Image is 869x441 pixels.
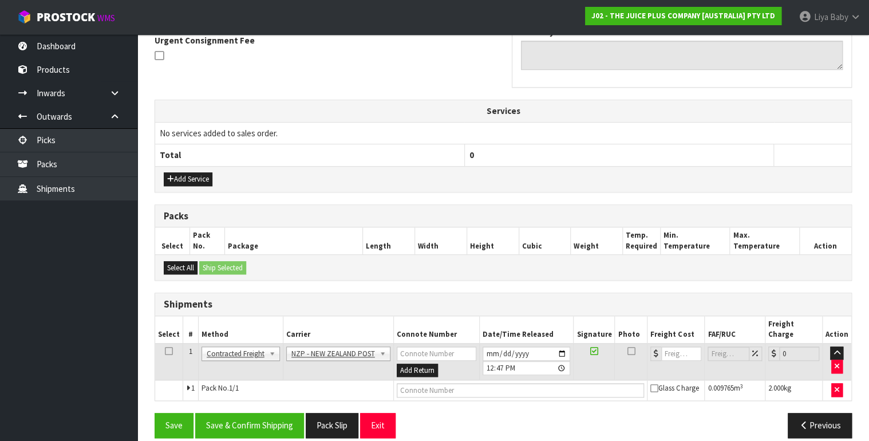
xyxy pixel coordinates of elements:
[765,380,822,401] td: kg
[647,316,705,343] th: Freight Cost
[198,316,283,343] th: Method
[164,211,843,222] h3: Packs
[155,316,183,343] th: Select
[360,413,396,438] button: Exit
[155,144,464,166] th: Total
[661,227,730,254] th: Min. Temperature
[155,227,190,254] th: Select
[155,34,255,46] label: Urgent Consignment Fee
[195,413,304,438] button: Save & Confirm Shipping
[574,316,615,343] th: Signature
[650,383,698,393] span: Glass Charge
[467,227,519,254] th: Height
[155,122,851,144] td: No services added to sales order.
[740,383,742,390] sup: 3
[765,316,822,343] th: Freight Charge
[306,413,358,438] button: Pack Slip
[705,380,765,401] td: m
[479,316,574,343] th: Date/Time Released
[829,11,848,22] span: Baby
[183,316,199,343] th: #
[585,7,781,25] a: J02 - THE JUICE PLUS COMPANY [AUSTRALIA] PTY LTD
[397,364,438,377] button: Add Return
[397,383,645,397] input: Connote Number
[708,383,733,393] span: 0.009765
[207,347,264,361] span: Contracted Freight
[155,413,193,438] button: Save
[779,346,819,361] input: Freight Charge
[190,227,225,254] th: Pack No.
[291,347,375,361] span: NZP - NEW ZEALAND POST
[469,149,474,160] span: 0
[198,380,393,401] td: Pack No.
[224,227,362,254] th: Package
[571,227,623,254] th: Weight
[191,383,195,393] span: 1
[283,316,393,343] th: Carrier
[813,11,828,22] span: Liya
[615,316,647,343] th: Photo
[519,227,571,254] th: Cubic
[661,346,701,361] input: Freight Cost
[363,227,415,254] th: Length
[164,299,843,310] h3: Shipments
[397,346,476,361] input: Connote Number
[730,227,799,254] th: Max. Temperature
[799,227,851,254] th: Action
[788,413,852,438] button: Previous
[768,383,784,393] span: 2.000
[155,100,851,122] th: Services
[189,346,192,356] span: 1
[229,383,239,393] span: 1/1
[199,261,246,275] button: Ship Selected
[591,11,775,21] strong: J02 - THE JUICE PLUS COMPANY [AUSTRALIA] PTY LTD
[97,13,115,23] small: WMS
[705,316,765,343] th: FAF/RUC
[164,261,197,275] button: Select All
[414,227,467,254] th: Width
[822,316,851,343] th: Action
[164,172,212,186] button: Add Service
[393,316,479,343] th: Connote Number
[37,10,95,25] span: ProStock
[17,10,31,24] img: cube-alt.png
[623,227,661,254] th: Temp. Required
[708,346,749,361] input: Freight Adjustment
